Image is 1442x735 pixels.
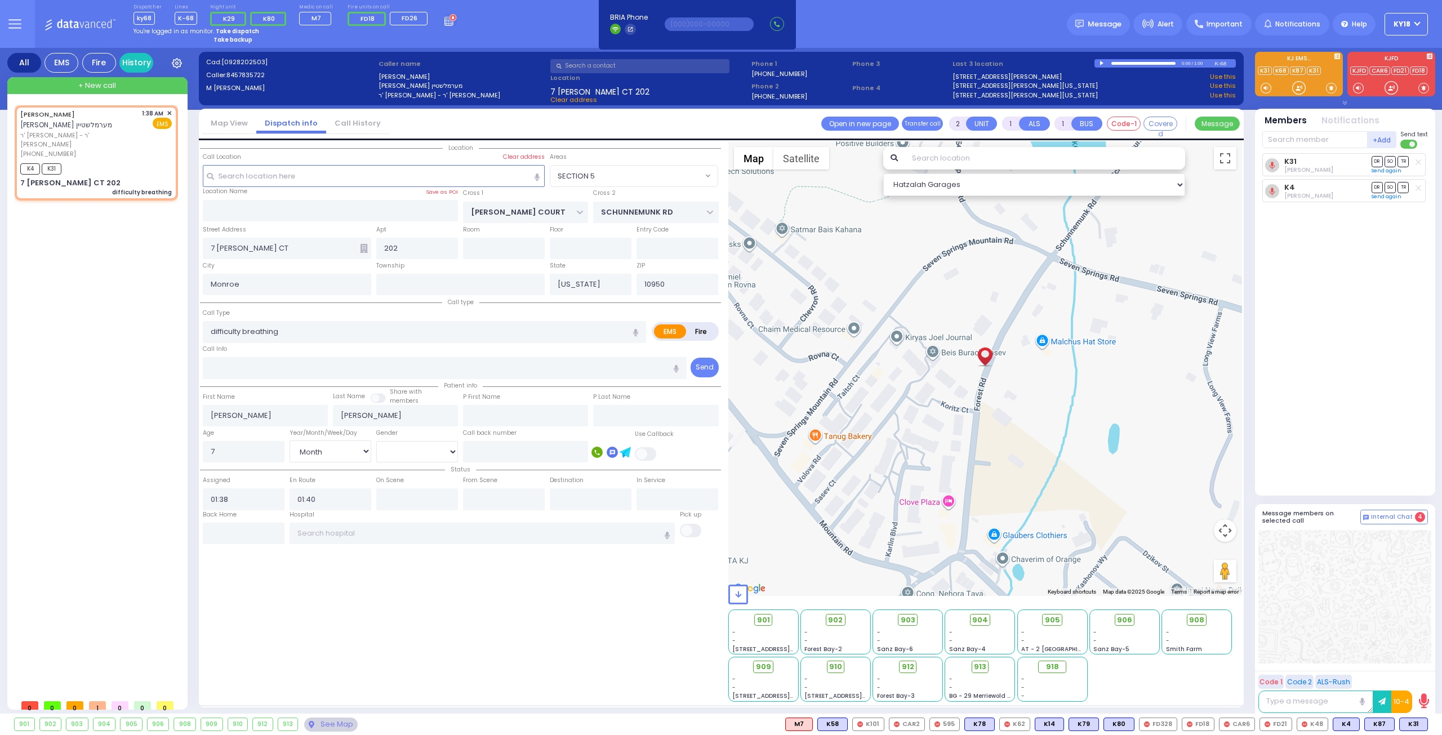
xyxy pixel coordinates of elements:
[1021,675,1083,683] div: -
[1088,19,1121,30] span: Message
[213,35,252,44] strong: Take backup
[1046,661,1059,672] span: 918
[442,298,479,306] span: Call type
[1284,166,1333,174] span: Yisroel Feldman
[133,4,162,11] label: Dispatcher
[953,81,1098,91] a: [STREET_ADDRESS][PERSON_NAME][US_STATE]
[206,70,375,80] label: Caller:
[203,393,235,402] label: First Name
[1021,692,1083,700] div: -
[1400,130,1428,139] span: Send text
[756,661,771,672] span: 909
[175,12,197,25] span: K-68
[66,718,88,730] div: 903
[223,14,235,23] span: K29
[901,614,915,626] span: 903
[203,309,230,318] label: Call Type
[974,661,986,672] span: 913
[1182,718,1214,731] div: FD18
[94,718,115,730] div: 904
[206,57,375,67] label: Cad:
[1372,182,1383,193] span: DR
[290,510,314,519] label: Hospital
[1275,19,1320,29] span: Notifications
[732,645,839,653] span: [STREET_ADDRESS][PERSON_NAME]
[1307,66,1321,75] a: K31
[1371,513,1413,521] span: Internal Chat
[635,430,674,439] label: Use Callback
[1021,683,1083,692] div: -
[1069,718,1099,731] div: K79
[326,118,389,128] a: Call History
[1207,19,1243,29] span: Important
[134,701,151,710] span: 0
[877,692,915,700] span: Forest Bay-3
[550,476,584,485] label: Destination
[821,117,899,131] a: Open in new page
[1385,182,1396,193] span: SO
[852,59,949,69] span: Phone 3
[734,147,773,170] button: Show street map
[964,718,995,731] div: K78
[1143,117,1177,131] button: Covered
[857,721,863,727] img: red-radio-icon.svg
[1400,139,1418,150] label: Turn off text
[311,14,321,23] span: M7
[804,675,808,683] span: -
[637,261,645,270] label: ZIP
[1385,13,1428,35] button: KY18
[1265,721,1270,727] img: red-radio-icon.svg
[1210,91,1236,100] a: Use this
[203,510,237,519] label: Back Home
[203,429,214,438] label: Age
[889,718,925,731] div: CAR2
[949,675,953,683] span: -
[905,147,1186,170] input: Search location
[201,718,222,730] div: 909
[1410,66,1427,75] a: FD18
[1093,628,1097,636] span: -
[1210,72,1236,82] a: Use this
[78,80,116,91] span: + New call
[203,165,545,186] input: Search location here
[202,118,256,128] a: Map View
[1360,510,1428,524] button: Internal Chat 4
[1372,167,1401,174] a: Send again
[680,510,701,519] label: Pick up
[203,476,230,485] label: Assigned
[1166,636,1169,645] span: -
[203,345,227,354] label: Call Info
[463,429,517,438] label: Call back number
[20,110,75,119] a: [PERSON_NAME]
[1391,691,1412,713] button: 10-4
[1398,182,1409,193] span: TR
[333,392,365,401] label: Last Name
[1004,721,1010,727] img: red-radio-icon.svg
[686,324,717,338] label: Fire
[1045,614,1060,626] span: 905
[1144,721,1150,727] img: red-radio-icon.svg
[1273,66,1289,75] a: K68
[1297,718,1328,731] div: K48
[804,628,808,636] span: -
[360,244,368,253] span: Other building occupants
[1019,117,1050,131] button: ALS
[1290,66,1306,75] a: K87
[637,225,669,234] label: Entry Code
[263,14,275,23] span: K80
[1255,56,1343,64] label: KJ EMS...
[1021,636,1025,645] span: -
[20,149,76,158] span: [PHONE_NUMBER]
[360,14,375,23] span: FD18
[1398,156,1409,167] span: TR
[133,27,214,35] span: You're logged in as monitor.
[121,718,142,730] div: 905
[1103,718,1134,731] div: K80
[550,225,563,234] label: Floor
[426,188,458,196] label: Save as POI
[953,91,1098,100] a: [STREET_ADDRESS][PERSON_NAME][US_STATE]
[1265,114,1307,127] button: Members
[203,187,247,196] label: Location Name
[203,261,215,270] label: City
[142,109,163,118] span: 1:38 AM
